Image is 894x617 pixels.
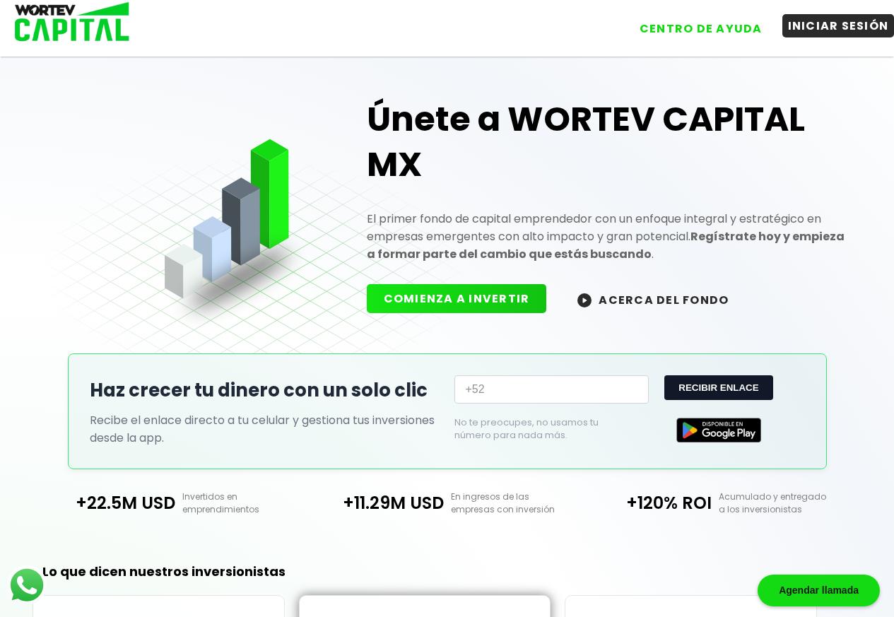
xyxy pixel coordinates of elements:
button: COMIENZA A INVERTIR [367,284,547,313]
h1: Únete a WORTEV CAPITAL MX [367,97,849,187]
img: Google Play [676,418,761,442]
div: Agendar llamada [758,575,880,606]
p: +11.29M USD [313,490,444,515]
p: Invertidos en emprendimientos [175,490,313,516]
p: Recibe el enlace directo a tu celular y gestiona tus inversiones desde la app. [90,411,440,447]
img: logos_whatsapp-icon.242b2217.svg [7,565,47,605]
button: RECIBIR ENLACE [664,375,772,400]
button: CENTRO DE AYUDA [634,17,768,40]
p: No te preocupes, no usamos tu número para nada más. [454,416,626,442]
p: Acumulado y entregado a los inversionistas [712,490,849,516]
a: CENTRO DE AYUDA [620,6,768,40]
p: +120% ROI [581,490,712,515]
a: COMIENZA A INVERTIR [367,290,561,307]
h2: Haz crecer tu dinero con un solo clic [90,377,440,404]
p: El primer fondo de capital emprendedor con un enfoque integral y estratégico en empresas emergent... [367,210,849,263]
img: wortev-capital-acerca-del-fondo [577,293,592,307]
p: En ingresos de las empresas con inversión [444,490,582,516]
p: +22.5M USD [45,490,175,515]
button: ACERCA DEL FONDO [560,284,746,315]
strong: Regístrate hoy y empieza a formar parte del cambio que estás buscando [367,228,845,262]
